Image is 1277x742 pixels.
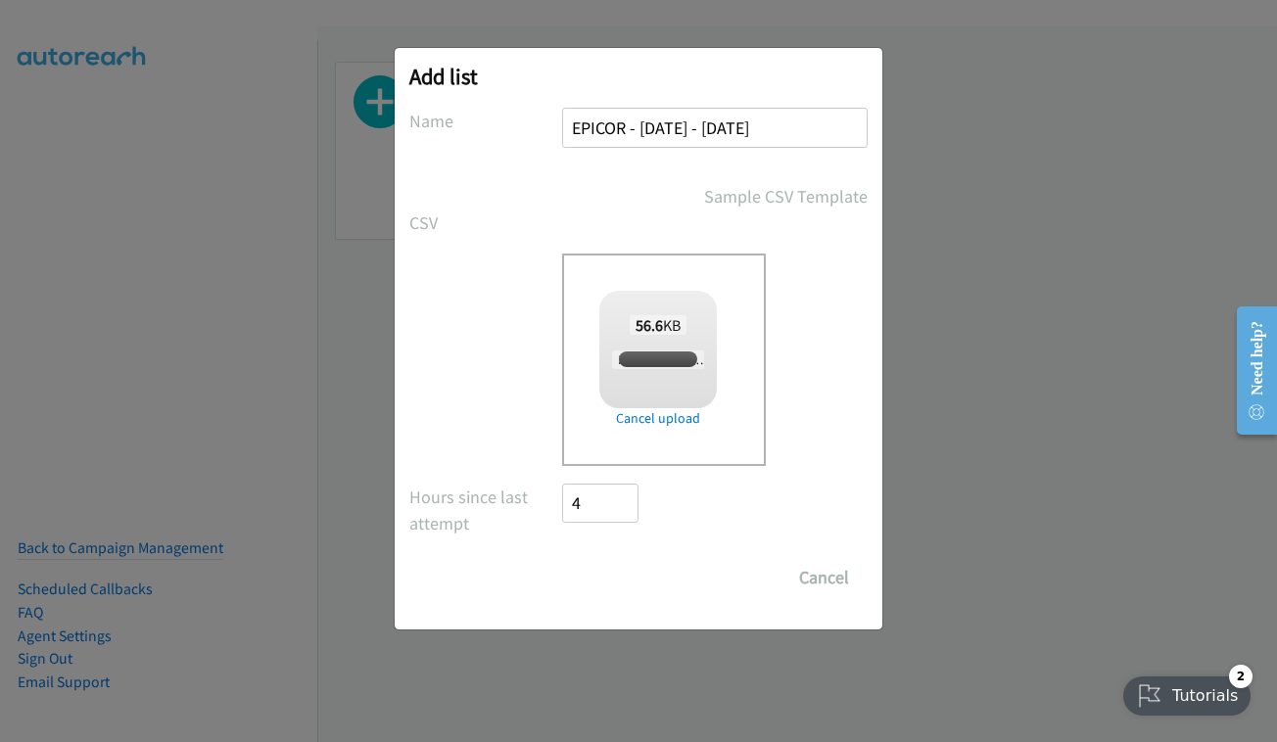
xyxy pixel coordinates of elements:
iframe: Checklist [1111,657,1262,727]
label: CSV [409,209,562,236]
a: Sample CSV Template [704,183,868,209]
span: EPICOR - [DATE] - [DATE].csv [612,350,773,369]
iframe: Resource Center [1220,293,1277,448]
button: Cancel [780,558,868,597]
strong: 56.6 [636,315,663,335]
h2: Add list [409,63,868,90]
label: Hours since last attempt [409,484,562,536]
span: KB [630,315,687,335]
a: Cancel upload [599,408,717,429]
label: Name [409,108,562,134]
